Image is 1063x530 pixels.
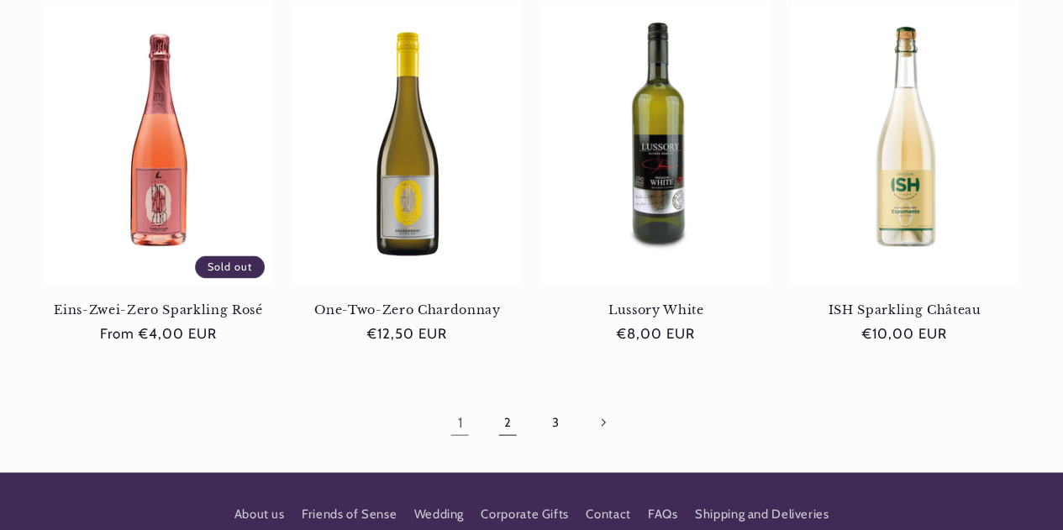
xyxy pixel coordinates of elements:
a: Shipping and Deliveries [695,499,829,529]
a: Page 2 [488,402,527,441]
a: Next page [583,402,622,441]
a: Wedding [414,499,464,529]
a: About us [234,503,285,529]
a: One-Two-Zero Chardonnay [293,302,522,317]
a: Corporate Gifts [481,499,568,529]
a: Lussory White [542,302,771,317]
a: Page 1 [440,402,479,441]
a: Contact [586,499,630,529]
a: FAQs [648,499,678,529]
a: Eins-Zwei-Zero Sparkling Rosé [45,302,273,317]
a: ISH Sparkling Château [791,302,1019,317]
a: Friends of Sense [302,499,397,529]
a: Page 3 [536,402,575,441]
nav: Pagination [45,402,1019,441]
